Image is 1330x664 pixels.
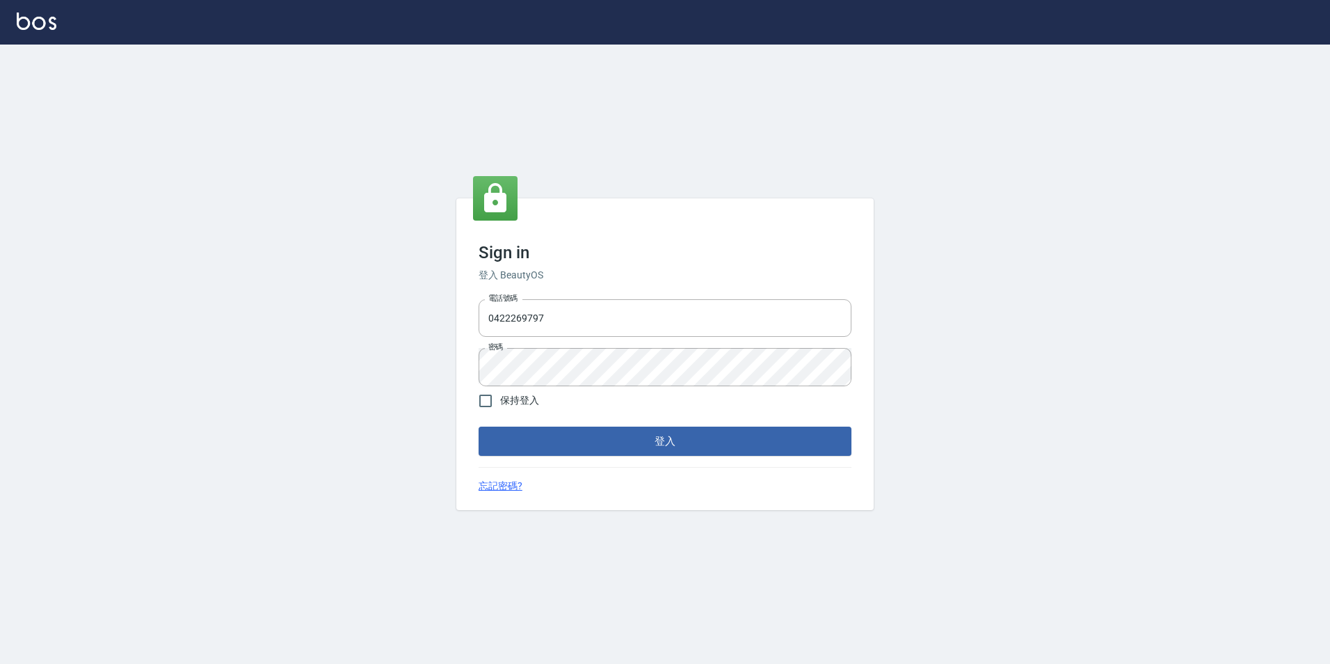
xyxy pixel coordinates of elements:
label: 密碼 [488,342,503,352]
h3: Sign in [479,243,851,262]
img: Logo [17,13,56,30]
label: 電話號碼 [488,293,518,303]
h6: 登入 BeautyOS [479,268,851,283]
a: 忘記密碼? [479,479,522,493]
button: 登入 [479,427,851,456]
span: 保持登入 [500,393,539,408]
